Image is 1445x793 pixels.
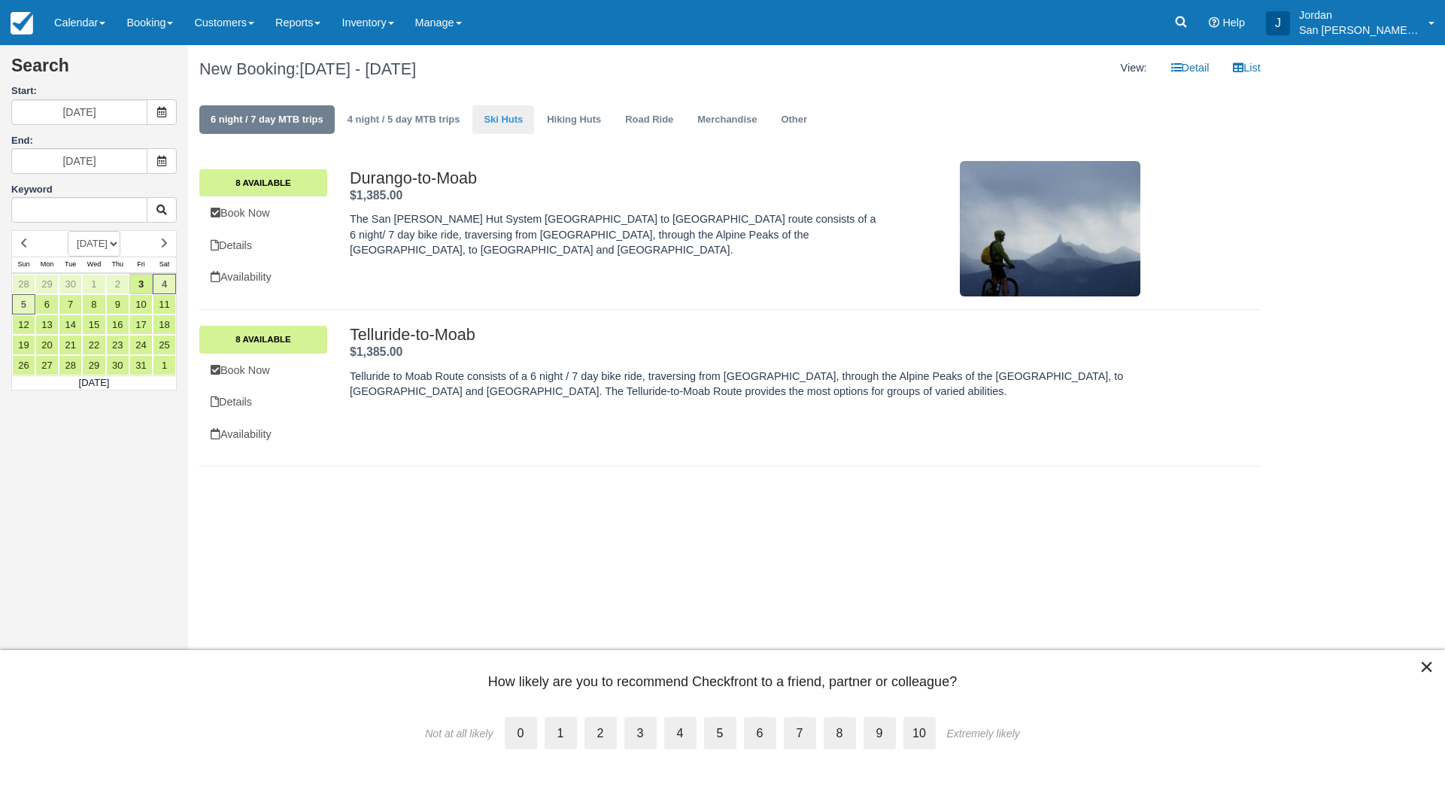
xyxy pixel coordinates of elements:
[704,717,736,749] label: 5
[947,728,1020,740] div: Extremely likely
[12,257,35,273] th: Sun
[12,335,35,355] a: 19
[770,105,818,135] a: Other
[12,314,35,335] a: 12
[106,355,129,375] a: 30
[11,84,177,99] label: Start:
[425,728,493,740] div: Not at all likely
[59,274,82,294] a: 30
[1419,655,1434,679] button: Close
[59,314,82,335] a: 14
[11,184,53,195] label: Keyword
[824,717,856,749] label: 8
[59,355,82,375] a: 28
[199,105,335,135] a: 6 night / 7 day MTB trips
[106,294,129,314] a: 9
[82,294,105,314] a: 8
[584,717,617,749] label: 2
[82,257,105,273] th: Wed
[1160,53,1221,84] a: Detail
[153,294,176,314] a: 11
[153,355,176,375] a: 1
[11,135,33,146] label: End:
[106,314,129,335] a: 16
[199,355,327,386] a: Book Now
[1299,23,1419,38] p: San [PERSON_NAME] Hut Systems
[903,717,936,749] label: 10
[82,274,105,294] a: 1
[59,257,82,273] th: Tue
[82,335,105,355] a: 22
[35,314,59,335] a: 13
[147,197,177,223] button: Keyword Search
[199,326,327,353] a: 8 Available
[12,355,35,375] a: 26
[1222,17,1245,29] span: Help
[129,274,153,294] a: 3
[153,314,176,335] a: 18
[153,274,176,294] a: 4
[350,211,876,258] p: The San [PERSON_NAME] Hut System [GEOGRAPHIC_DATA] to [GEOGRAPHIC_DATA] route consists of a 6 nig...
[199,262,327,293] a: Availability
[744,717,776,749] label: 6
[350,326,1140,344] h2: Telluride-to-Moab
[129,257,153,273] th: Fri
[864,717,896,749] label: 9
[199,60,718,78] h1: New Booking:
[11,56,177,84] h2: Search
[350,345,402,358] span: $1,385.00
[12,375,177,390] td: [DATE]
[472,105,534,135] a: Ski Huts
[350,189,402,202] strong: Price: $1,385
[106,274,129,294] a: 2
[129,294,153,314] a: 10
[59,294,82,314] a: 7
[960,161,1140,296] img: M2-1
[784,717,816,749] label: 7
[82,355,105,375] a: 29
[82,314,105,335] a: 15
[664,717,697,749] label: 4
[35,335,59,355] a: 20
[106,257,129,273] th: Thu
[35,294,59,314] a: 6
[129,355,153,375] a: 31
[35,274,59,294] a: 29
[12,274,35,294] a: 28
[505,717,537,749] label: 0
[350,369,1140,400] p: Telluride to Moab Route consists of a 6 night / 7 day bike ride, traversing from [GEOGRAPHIC_DATA...
[199,230,327,261] a: Details
[1222,53,1271,84] a: List
[1266,11,1290,35] div: J
[1299,8,1419,23] p: Jordan
[350,345,402,358] strong: Price: $1,385
[299,59,416,78] span: [DATE] - [DATE]
[35,257,59,273] th: Mon
[336,105,472,135] a: 4 night / 5 day MTB trips
[35,355,59,375] a: 27
[199,169,327,196] a: 8 Available
[12,294,35,314] a: 5
[153,257,176,273] th: Sat
[129,335,153,355] a: 24
[23,673,1422,699] div: How likely are you to recommend Checkfront to a friend, partner or colleague?
[686,105,768,135] a: Merchandise
[153,335,176,355] a: 25
[536,105,612,135] a: Hiking Huts
[199,387,327,418] a: Details
[350,169,876,187] h2: Durango-to-Moab
[59,335,82,355] a: 21
[350,189,402,202] span: $1,385.00
[106,335,129,355] a: 23
[129,314,153,335] a: 17
[1110,53,1158,84] li: View:
[614,105,685,135] a: Road Ride
[11,12,33,35] img: checkfront-main-nav-mini-logo.png
[1209,17,1219,28] i: Help
[545,717,577,749] label: 1
[624,717,657,749] label: 3
[199,419,327,450] a: Availability
[199,198,327,229] a: Book Now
